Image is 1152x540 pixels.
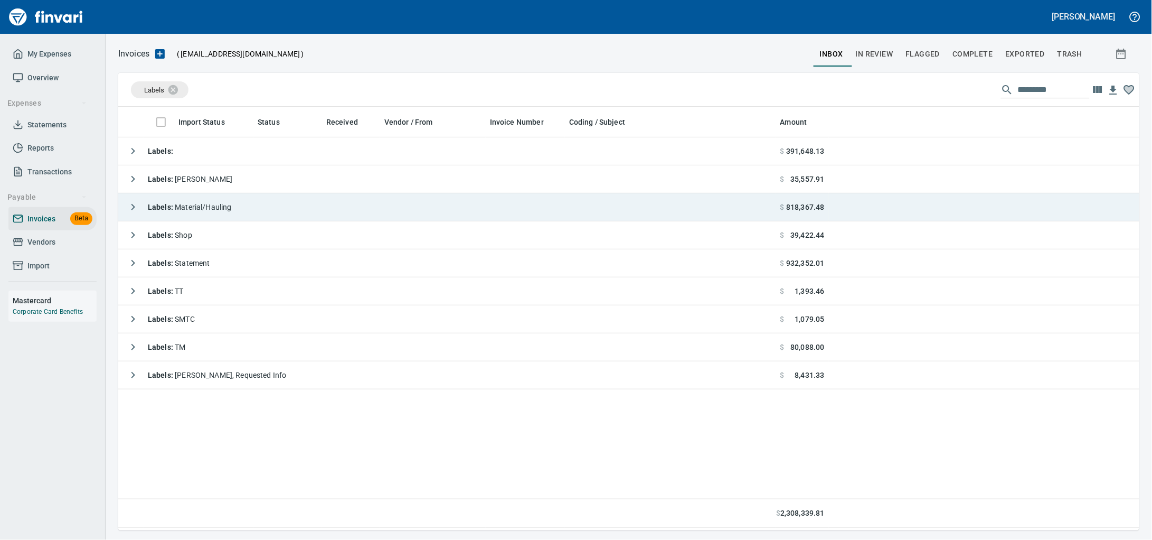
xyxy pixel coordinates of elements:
[780,116,807,128] span: Amount
[906,48,940,61] span: Flagged
[780,314,785,324] span: $
[787,258,825,268] span: 932,352.01
[326,116,358,128] span: Received
[780,370,785,380] span: $
[148,343,175,351] strong: Labels :
[1006,48,1045,61] span: Exported
[1052,11,1116,22] h5: [PERSON_NAME]
[148,231,175,239] strong: Labels :
[780,342,785,352] span: $
[258,116,294,128] span: Status
[326,116,372,128] span: Received
[780,286,785,296] span: $
[27,71,59,85] span: Overview
[791,342,825,352] span: 80,088.00
[1121,82,1137,98] button: Column choices favorited. Click to reset to default
[780,258,785,268] span: $
[149,48,171,60] button: Upload an Invoice
[1090,82,1106,98] button: Choose columns to display
[258,116,280,128] span: Status
[8,66,97,90] a: Overview
[27,259,50,273] span: Import
[795,370,825,380] span: 8,431.33
[795,286,825,296] span: 1,393.46
[144,86,164,94] span: Labels
[953,48,993,61] span: Complete
[8,207,97,231] a: InvoicesBeta
[490,116,558,128] span: Invoice Number
[1106,44,1139,63] button: Show invoices within a particular date range
[27,142,54,155] span: Reports
[13,295,97,306] h6: Mastercard
[148,287,184,295] span: TT
[787,202,825,212] span: 818,367.48
[178,116,225,128] span: Import Status
[148,175,232,183] span: [PERSON_NAME]
[384,116,433,128] span: Vendor / From
[118,48,149,60] nav: breadcrumb
[820,48,843,61] span: inbox
[148,231,192,239] span: Shop
[776,508,780,519] span: $
[569,116,639,128] span: Coding / Subject
[148,371,175,379] strong: Labels :
[8,136,97,160] a: Reports
[148,343,186,351] span: TM
[70,212,92,225] span: Beta
[795,314,825,324] span: 1,079.05
[148,203,175,211] strong: Labels :
[118,48,149,60] p: Invoices
[7,97,87,110] span: Expenses
[787,146,825,156] span: 391,648.13
[1050,8,1118,25] button: [PERSON_NAME]
[148,371,287,379] span: [PERSON_NAME], Requested Info
[384,116,447,128] span: Vendor / From
[148,147,173,155] strong: Labels :
[148,315,175,323] strong: Labels :
[27,212,55,226] span: Invoices
[8,160,97,184] a: Transactions
[148,203,232,211] span: Material/Hauling
[13,308,83,315] a: Corporate Card Benefits
[1106,82,1121,98] button: Download table
[3,94,91,113] button: Expenses
[8,254,97,278] a: Import
[856,48,893,61] span: In Review
[27,118,67,132] span: Statements
[569,116,625,128] span: Coding / Subject
[180,49,301,59] span: [EMAIL_ADDRESS][DOMAIN_NAME]
[148,315,195,323] span: SMTC
[148,287,175,295] strong: Labels :
[27,236,55,249] span: Vendors
[780,116,821,128] span: Amount
[1057,48,1082,61] span: trash
[780,230,785,240] span: $
[131,81,188,98] div: Labels
[780,146,785,156] span: $
[148,175,175,183] strong: Labels :
[27,165,72,179] span: Transactions
[6,4,86,30] img: Finvari
[780,202,785,212] span: $
[780,174,785,184] span: $
[791,230,825,240] span: 39,422.44
[791,174,825,184] span: 35,557.91
[7,191,87,204] span: Payable
[27,48,71,61] span: My Expenses
[8,113,97,137] a: Statements
[8,230,97,254] a: Vendors
[148,259,210,267] span: Statement
[490,116,544,128] span: Invoice Number
[780,508,825,519] span: 2,308,339.81
[3,188,91,207] button: Payable
[148,259,175,267] strong: Labels :
[178,116,239,128] span: Import Status
[171,49,304,59] p: ( )
[8,42,97,66] a: My Expenses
